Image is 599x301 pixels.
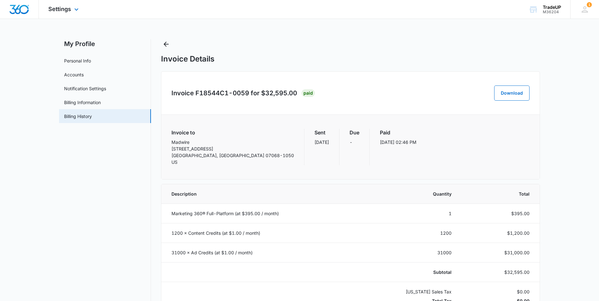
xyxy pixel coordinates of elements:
[161,223,396,243] td: 1200 × Content Credits (at $1.00 / month)
[587,2,592,7] span: 1
[396,243,459,263] td: 31000
[171,129,294,136] h3: Invoice to
[314,129,329,165] div: [DATE]
[404,191,452,197] span: Quantity
[459,204,540,223] td: $395.00
[171,159,294,165] p: US
[543,10,561,14] div: account id
[459,243,540,263] td: $31,000.00
[171,152,294,159] p: [GEOGRAPHIC_DATA], [GEOGRAPHIC_DATA] 07068-1050
[161,243,396,263] td: 31000 × Ad Credits (at $1.00 / month)
[48,6,71,12] span: Settings
[64,85,106,92] a: Notification Settings
[396,204,459,223] td: 1
[380,129,416,165] div: [DATE] 02:46 PM
[302,89,315,97] div: PAID
[64,71,84,78] a: Accounts
[543,5,561,10] div: account name
[171,191,388,197] span: Description
[161,39,171,49] button: Back
[171,145,294,152] p: [STREET_ADDRESS]
[314,129,329,136] h3: Sent
[396,223,459,243] td: 1200
[64,57,91,64] a: Personal Info
[64,99,101,106] a: Billing Information
[380,129,416,136] h3: Paid
[171,88,297,98] h2: Invoice F18544C1-0059 for $32,595.00
[459,223,540,243] td: $1,200.00
[64,113,92,120] a: Billing History
[350,129,359,136] h3: Due
[467,288,530,295] p: $0.00
[171,139,294,145] p: Madwire
[494,86,530,101] button: Download
[59,39,151,49] h2: My Profile
[161,54,214,64] h1: Invoice Details
[404,288,452,295] p: [US_STATE] Sales Tax
[350,129,359,165] div: -
[459,263,540,282] td: $32,595.00
[404,269,452,275] p: Subtotal
[161,204,396,223] td: Marketing 360® Full-Platform (at $395.00 / month)
[587,2,592,7] div: notifications count
[467,191,530,197] span: Total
